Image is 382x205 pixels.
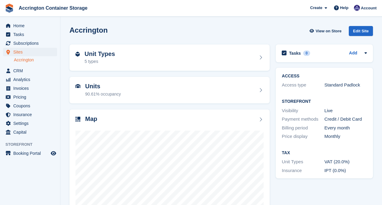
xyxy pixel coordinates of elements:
[69,44,270,71] a: Unit Types 5 types
[3,128,57,136] a: menu
[50,150,57,157] a: Preview store
[3,149,57,158] a: menu
[13,75,50,84] span: Analytics
[13,110,50,119] span: Insurance
[3,67,57,75] a: menu
[3,93,57,101] a: menu
[13,30,50,39] span: Tasks
[316,28,342,34] span: View on Store
[282,133,324,140] div: Price display
[13,21,50,30] span: Home
[75,117,80,122] img: map-icn-33ee37083ee616e46c38cad1a60f524a97daa1e2b2c8c0bc3eb3415660979fc1.svg
[13,128,50,136] span: Capital
[85,83,121,90] h2: Units
[324,82,367,89] div: Standard Padlock
[354,5,360,11] img: Jacob Connolly
[5,142,60,148] span: Storefront
[282,107,324,114] div: Visibility
[75,52,80,57] img: unit-type-icn-2b2737a686de81e16bb02015468b77c625bbabd49415b5ef34ead5e3b44a266d.svg
[324,116,367,123] div: Credit / Debit Card
[13,84,50,93] span: Invoices
[282,116,324,123] div: Payment methods
[3,30,57,39] a: menu
[349,26,373,36] div: Edit Site
[3,119,57,128] a: menu
[3,102,57,110] a: menu
[85,91,121,97] div: 90.61% occupancy
[361,5,377,11] span: Account
[14,57,57,63] a: Accrington
[3,75,57,84] a: menu
[13,39,50,47] span: Subscriptions
[324,125,367,132] div: Every month
[85,50,115,57] h2: Unit Types
[309,26,344,36] a: View on Store
[5,4,14,13] img: stora-icon-8386f47178a22dfd0bd8f6a31ec36ba5ce8667c1dd55bd0f319d3a0aa187defe.svg
[282,158,324,165] div: Unit Types
[324,107,367,114] div: Live
[324,133,367,140] div: Monthly
[282,125,324,132] div: Billing period
[282,151,367,155] h2: Tax
[3,84,57,93] a: menu
[16,3,90,13] a: Accrington Container Storage
[3,48,57,56] a: menu
[85,58,115,65] div: 5 types
[303,50,310,56] div: 0
[282,99,367,104] h2: Storefront
[69,77,270,103] a: Units 90.61% occupancy
[282,82,324,89] div: Access type
[13,119,50,128] span: Settings
[3,39,57,47] a: menu
[324,158,367,165] div: VAT (20.0%)
[282,74,367,79] h2: ACCESS
[75,84,80,88] img: unit-icn-7be61d7bf1b0ce9d3e12c5938cc71ed9869f7b940bace4675aadf7bd6d80202e.svg
[289,50,301,56] h2: Tasks
[324,167,367,174] div: IPT (0.0%)
[282,167,324,174] div: Insurance
[69,26,108,34] h2: Accrington
[13,48,50,56] span: Sites
[349,26,373,38] a: Edit Site
[13,67,50,75] span: CRM
[310,5,322,11] span: Create
[13,149,50,158] span: Booking Portal
[85,116,97,122] h2: Map
[3,21,57,30] a: menu
[13,102,50,110] span: Coupons
[340,5,348,11] span: Help
[3,110,57,119] a: menu
[13,93,50,101] span: Pricing
[349,50,357,57] a: Add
